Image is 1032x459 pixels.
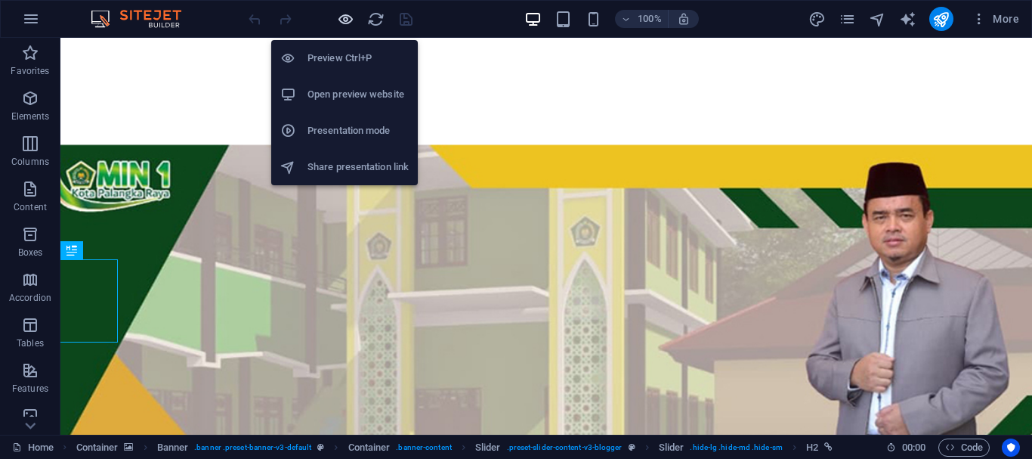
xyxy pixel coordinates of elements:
[629,443,635,451] i: This element is a customizable preset
[124,443,133,451] i: This element contains a background
[11,65,49,77] p: Favorites
[659,439,684,457] span: Click to select. Double-click to edit
[1002,439,1020,457] button: Usercentrics
[913,442,915,453] span: :
[76,439,833,457] nav: breadcrumb
[307,85,409,104] h6: Open preview website
[638,10,662,28] h6: 100%
[824,443,833,451] i: This element is linked
[899,10,917,28] button: text_generator
[18,247,43,259] p: Boxes
[869,10,887,28] button: navigator
[972,11,1019,26] span: More
[507,439,623,457] span: . preset-slider-content-v3-blogger
[677,12,691,26] i: On resize automatically adjust zoom level to fit chosen device.
[396,439,451,457] span: . banner-content
[367,11,385,28] i: Reload page
[902,439,925,457] span: 00 00
[690,439,782,457] span: . hide-lg .hide-md .hide-sm
[348,439,391,457] span: Click to select. Double-click to edit
[808,10,827,28] button: design
[945,439,983,457] span: Code
[869,11,886,28] i: Navigator
[12,439,54,457] a: Click to cancel selection. Double-click to open Pages
[12,383,48,395] p: Features
[839,11,856,28] i: Pages (Ctrl+Alt+S)
[808,11,826,28] i: Design (Ctrl+Alt+Y)
[938,439,990,457] button: Code
[839,10,857,28] button: pages
[886,439,926,457] h6: Session time
[11,156,49,168] p: Columns
[11,110,50,123] p: Elements
[307,122,409,140] h6: Presentation mode
[9,292,51,304] p: Accordion
[307,49,409,67] h6: Preview Ctrl+P
[966,7,1025,31] button: More
[475,439,501,457] span: Click to select. Double-click to edit
[615,10,669,28] button: 100%
[157,439,189,457] span: Click to select. Double-click to edit
[929,7,953,31] button: publish
[307,158,409,176] h6: Share presentation link
[317,443,324,451] i: This element is a customizable preset
[932,11,950,28] i: Publish
[899,11,916,28] i: AI Writer
[76,439,119,457] span: Click to select. Double-click to edit
[806,439,818,457] span: Click to select. Double-click to edit
[366,10,385,28] button: reload
[87,10,200,28] img: Editor Logo
[194,439,311,457] span: . banner .preset-banner-v3-default
[14,201,47,213] p: Content
[17,337,44,349] p: Tables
